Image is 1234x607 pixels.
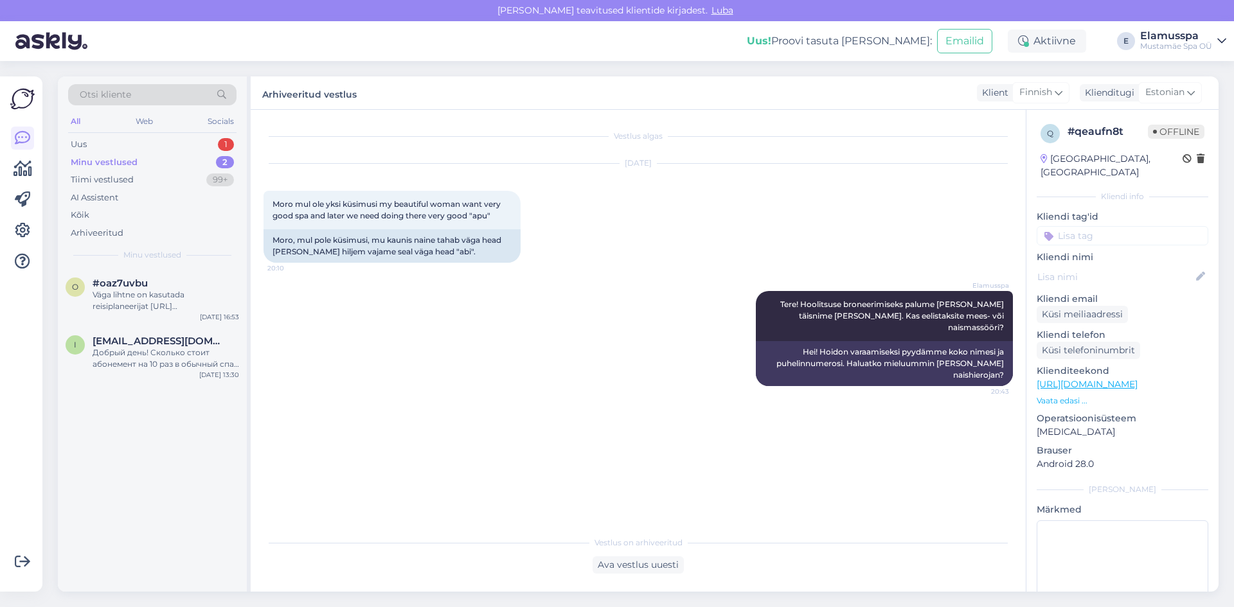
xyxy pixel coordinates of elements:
[1037,210,1208,224] p: Kliendi tag'id
[1019,85,1052,100] span: Finnish
[977,86,1008,100] div: Klient
[961,387,1009,396] span: 20:43
[1037,342,1140,359] div: Küsi telefoninumbrit
[1140,41,1212,51] div: Mustamäe Spa OÜ
[10,87,35,111] img: Askly Logo
[71,191,118,204] div: AI Assistent
[71,173,134,186] div: Tiimi vestlused
[1145,85,1185,100] span: Estonian
[756,341,1013,386] div: Hei! Hoidon varaamiseksi pyydämme koko nimesi ja puhelinnumerosi. Haluatko mieluummin [PERSON_NAM...
[264,130,1013,142] div: Vestlus algas
[1037,503,1208,516] p: Märkmed
[1037,378,1138,390] a: [URL][DOMAIN_NAME]
[747,33,932,49] div: Proovi tasuta [PERSON_NAME]:
[1008,30,1086,53] div: Aktiivne
[200,312,239,322] div: [DATE] 16:53
[1037,306,1128,323] div: Küsi meiliaadressi
[71,209,89,222] div: Kõik
[1037,412,1208,425] p: Operatsioonisüsteem
[1037,226,1208,245] input: Lisa tag
[961,281,1009,290] span: Elamusspa
[71,156,138,169] div: Minu vestlused
[1037,484,1208,495] div: [PERSON_NAME]
[1037,328,1208,342] p: Kliendi telefon
[1140,31,1226,51] a: ElamusspaMustamäe Spa OÜ
[72,282,78,292] span: o
[1041,152,1183,179] div: [GEOGRAPHIC_DATA], [GEOGRAPHIC_DATA]
[1068,124,1148,139] div: # qeaufn8t
[216,156,234,169] div: 2
[273,199,503,220] span: Moro mul ole yksi küsimusi my beautiful woman want very good spa and later we need doing there ve...
[218,138,234,151] div: 1
[1037,364,1208,378] p: Klienditeekond
[93,347,239,370] div: Добрый день! Сколько стоит абонемент на 10 раз в обычный спа , на время входа- с 10 до 14.00? [GE...
[1037,444,1208,457] p: Brauser
[71,138,87,151] div: Uus
[205,113,237,130] div: Socials
[1037,191,1208,202] div: Kliendi info
[93,277,148,289] span: #oaz7uvbu
[123,249,181,261] span: Minu vestlused
[262,84,357,101] label: Arhiveeritud vestlus
[199,370,239,380] div: [DATE] 13:30
[747,35,771,47] b: Uus!
[1037,270,1194,284] input: Lisa nimi
[80,88,131,101] span: Otsi kliente
[206,173,234,186] div: 99+
[1037,292,1208,306] p: Kliendi email
[1037,425,1208,439] p: [MEDICAL_DATA]
[1148,125,1204,139] span: Offline
[133,113,156,130] div: Web
[267,263,316,273] span: 20:10
[780,299,1006,332] span: Tere! Hoolitsuse broneerimiseks palume [PERSON_NAME] täisnime [PERSON_NAME]. Kas eelistaksite mee...
[1117,32,1135,50] div: E
[93,289,239,312] div: Väga lihtne on kasutada reisiplaneerijat [URL][DOMAIN_NAME]
[1037,251,1208,264] p: Kliendi nimi
[74,340,76,349] span: i
[264,157,1013,169] div: [DATE]
[937,29,992,53] button: Emailid
[1037,395,1208,407] p: Vaata edasi ...
[593,556,684,574] div: Ava vestlus uuesti
[1140,31,1212,41] div: Elamusspa
[1047,128,1053,138] span: q
[71,227,123,240] div: Arhiveeritud
[708,4,737,16] span: Luba
[1080,86,1134,100] div: Klienditugi
[595,537,683,549] span: Vestlus on arhiveeritud
[264,229,521,263] div: Moro, mul pole küsimusi, mu kaunis naine tahab väga head [PERSON_NAME] hiljem vajame seal väga he...
[93,335,226,347] span: irinavinn@mail.ru
[1037,457,1208,471] p: Android 28.0
[68,113,83,130] div: All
